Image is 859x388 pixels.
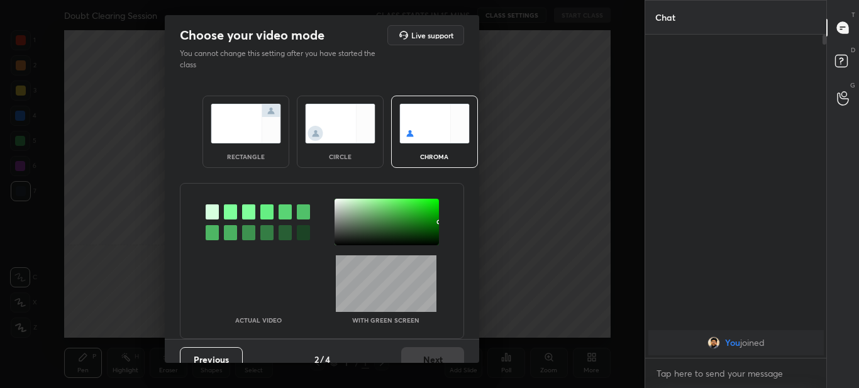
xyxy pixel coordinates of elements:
div: rectangle [221,153,271,160]
span: joined [740,338,765,348]
div: grid [645,328,827,358]
h4: 4 [325,353,330,366]
span: You [725,338,740,348]
p: With green screen [352,317,419,323]
p: Actual Video [235,317,282,323]
p: You cannot change this setting after you have started the class [180,48,384,70]
p: Chat [645,1,685,34]
div: circle [315,153,365,160]
img: circleScreenIcon.acc0effb.svg [305,104,375,143]
img: 52f9d63210ad44439ae7c982edc65386.jpg [707,336,720,349]
p: G [850,80,855,90]
h4: / [320,353,324,366]
p: T [851,10,855,19]
p: D [851,45,855,55]
h2: Choose your video mode [180,27,324,43]
button: Previous [180,347,243,372]
h5: Live support [411,31,453,39]
img: normalScreenIcon.ae25ed63.svg [211,104,281,143]
h4: 2 [314,353,319,366]
img: chromaScreenIcon.c19ab0a0.svg [399,104,470,143]
div: chroma [409,153,460,160]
